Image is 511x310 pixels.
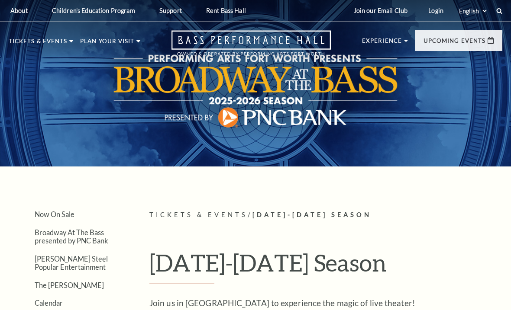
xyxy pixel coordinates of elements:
a: Now On Sale [35,210,74,218]
a: Broadway At The Bass presented by PNC Bank [35,228,108,245]
p: About [10,7,28,14]
p: Upcoming Events [424,38,485,48]
a: Calendar [35,299,63,307]
span: [DATE]-[DATE] Season [252,211,372,218]
p: Plan Your Visit [80,38,134,49]
p: Children's Education Program [52,7,135,14]
select: Select: [457,7,488,15]
h1: [DATE]-[DATE] Season [149,249,502,284]
a: [PERSON_NAME] Steel Popular Entertainment [35,255,108,271]
p: Rent Bass Hall [206,7,246,14]
a: The [PERSON_NAME] [35,281,104,289]
p: Tickets & Events [9,38,67,49]
p: Experience [362,38,402,48]
span: Tickets & Events [149,211,248,218]
p: Support [159,7,182,14]
p: / [149,210,502,221]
